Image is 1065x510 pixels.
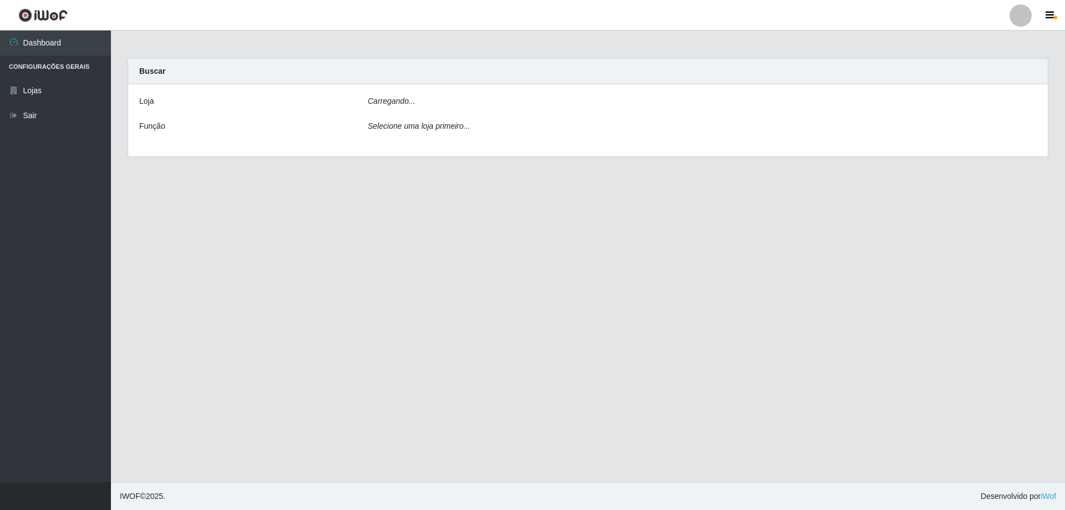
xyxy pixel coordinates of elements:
i: Selecione uma loja primeiro... [368,122,470,130]
a: iWof [1041,492,1056,501]
span: © 2025 . [120,491,165,502]
span: IWOF [120,492,140,501]
label: Loja [139,95,154,107]
i: Carregando... [368,97,415,105]
img: CoreUI Logo [18,8,68,22]
span: Desenvolvido por [981,491,1056,502]
label: Função [139,120,165,132]
strong: Buscar [139,67,165,75]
